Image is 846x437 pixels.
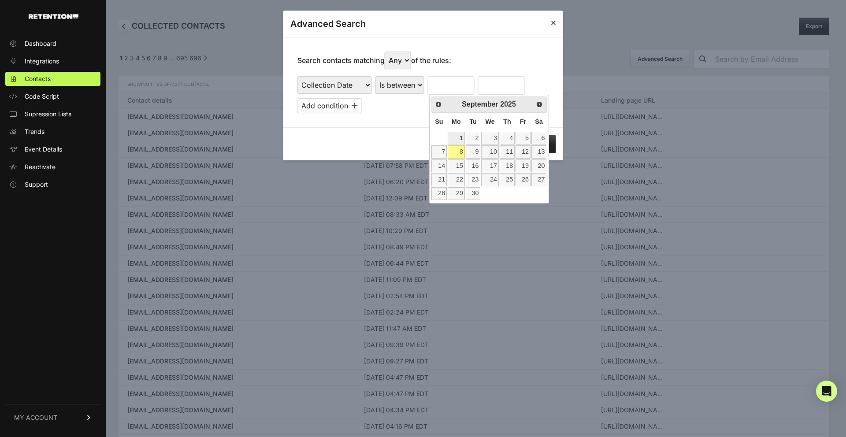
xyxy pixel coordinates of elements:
[435,101,442,108] span: Prev
[466,145,481,158] a: 9
[466,159,481,172] a: 16
[25,145,62,154] span: Event Details
[435,118,443,125] span: Sunday
[297,52,451,69] p: Search contacts matching of the rules:
[516,159,531,172] a: 19
[431,159,447,172] a: 14
[533,98,546,111] a: Next
[5,160,100,174] a: Reactivate
[290,18,366,30] h3: Advanced Search
[14,413,57,422] span: MY ACCOUNT
[462,100,498,108] span: September
[531,132,546,144] a: 6
[5,404,100,431] a: MY ACCOUNT
[481,159,498,172] a: 17
[520,118,526,125] span: Friday
[503,118,511,125] span: Thursday
[500,173,515,186] a: 25
[531,173,546,186] a: 27
[466,173,481,186] a: 23
[516,132,531,144] a: 5
[29,14,78,19] img: Retention.com
[452,118,461,125] span: Monday
[25,74,51,83] span: Contacts
[448,173,465,186] a: 22
[431,145,447,158] a: 7
[432,98,445,111] a: Prev
[5,72,100,86] a: Contacts
[536,101,543,108] span: Next
[516,173,531,186] a: 26
[25,127,45,136] span: Trends
[469,118,477,125] span: Tuesday
[500,132,515,144] a: 4
[516,145,531,158] a: 12
[466,132,481,144] a: 2
[500,145,515,158] a: 11
[531,145,546,158] a: 13
[448,187,465,200] a: 29
[25,39,56,48] span: Dashboard
[481,173,498,186] a: 24
[486,118,495,125] span: Wednesday
[535,118,543,125] span: Saturday
[25,110,71,119] span: Supression Lists
[5,54,100,68] a: Integrations
[25,163,56,171] span: Reactivate
[448,159,465,172] a: 15
[5,142,100,156] a: Event Details
[500,159,515,172] a: 18
[431,173,447,186] a: 21
[448,145,465,158] a: 8
[531,159,546,172] a: 20
[5,89,100,104] a: Code Script
[448,132,465,144] a: 1
[816,381,837,402] div: Open Intercom Messenger
[481,145,498,158] a: 10
[5,125,100,139] a: Trends
[431,187,447,200] a: 28
[5,107,100,121] a: Supression Lists
[466,187,481,200] a: 30
[297,98,362,113] button: Add condition
[5,37,100,51] a: Dashboard
[25,180,48,189] span: Support
[5,178,100,192] a: Support
[481,132,498,144] a: 3
[25,57,59,66] span: Integrations
[25,92,59,101] span: Code Script
[500,100,516,108] span: 2025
